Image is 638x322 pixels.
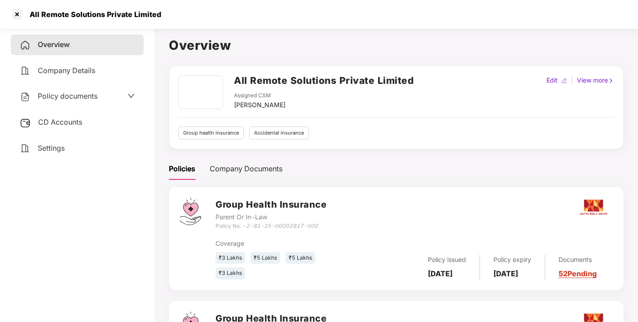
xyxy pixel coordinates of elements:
[569,75,575,85] div: |
[20,40,31,51] img: svg+xml;base64,PHN2ZyB4bWxucz0iaHR0cDovL3d3dy53My5vcmcvMjAwMC9zdmciIHdpZHRoPSIyNCIgaGVpZ2h0PSIyNC...
[180,198,201,225] img: svg+xml;base64,PHN2ZyB4bWxucz0iaHR0cDovL3d3dy53My5vcmcvMjAwMC9zdmciIHdpZHRoPSI0Ny43MTQiIGhlaWdodD...
[286,252,315,264] div: ₹5 Lakhs
[38,40,70,49] span: Overview
[428,255,466,265] div: Policy issued
[575,75,616,85] div: View more
[20,65,31,76] img: svg+xml;base64,PHN2ZyB4bWxucz0iaHR0cDovL3d3dy53My5vcmcvMjAwMC9zdmciIHdpZHRoPSIyNCIgaGVpZ2h0PSIyNC...
[216,239,348,248] div: Coverage
[493,269,518,278] b: [DATE]
[234,100,286,110] div: [PERSON_NAME]
[210,163,282,174] div: Company Documents
[428,269,453,278] b: [DATE]
[169,35,624,55] h1: Overview
[493,255,531,265] div: Policy expiry
[216,252,245,264] div: ₹3 Lakhs
[251,252,280,264] div: ₹5 Lakhs
[216,212,326,222] div: Parent Or In-Law
[608,78,614,84] img: rightIcon
[38,66,95,75] span: Company Details
[578,191,609,223] img: aditya.png
[216,198,326,212] h3: Group Health Insurance
[559,255,597,265] div: Documents
[38,144,65,152] span: Settings
[20,143,31,154] img: svg+xml;base64,PHN2ZyB4bWxucz0iaHR0cDovL3d3dy53My5vcmcvMjAwMC9zdmciIHdpZHRoPSIyNCIgaGVpZ2h0PSIyNC...
[234,73,414,88] h2: All Remote Solutions Private Limited
[246,222,318,229] i: 2-81-25-00002817-000
[559,269,597,278] a: 52 Pending
[561,78,568,84] img: editIcon
[234,91,286,100] div: Assigned CSM
[24,10,161,19] div: All Remote Solutions Private Limited
[20,117,31,128] img: svg+xml;base64,PHN2ZyB3aWR0aD0iMjUiIGhlaWdodD0iMjQiIHZpZXdCb3g9IjAgMCAyNSAyNCIgZmlsbD0ibm9uZSIgeG...
[178,126,244,139] div: Group health insurance
[38,91,97,100] span: Policy documents
[249,126,309,139] div: Accidental insurance
[128,92,135,100] span: down
[216,222,326,231] div: Policy No. -
[20,91,31,102] img: svg+xml;base64,PHN2ZyB4bWxucz0iaHR0cDovL3d3dy53My5vcmcvMjAwMC9zdmciIHdpZHRoPSIyNCIgaGVpZ2h0PSIyNC...
[545,75,559,85] div: Edit
[38,117,82,126] span: CD Accounts
[169,163,195,174] div: Policies
[216,267,245,279] div: ₹3 Lakhs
